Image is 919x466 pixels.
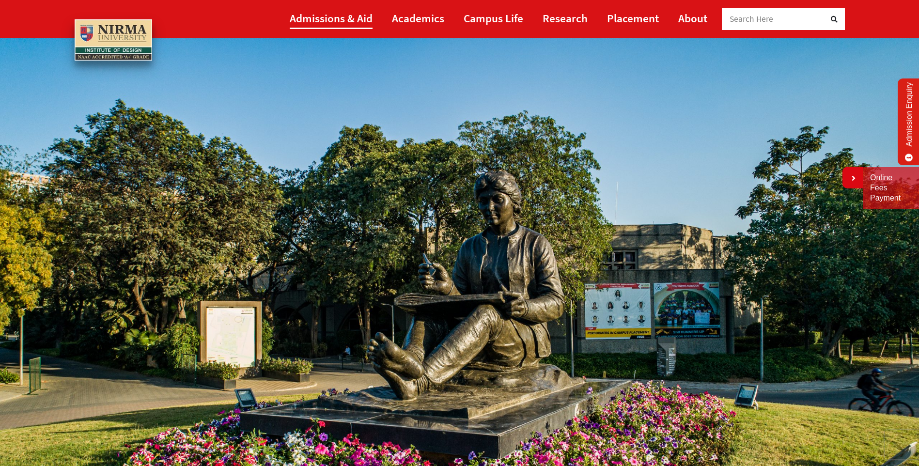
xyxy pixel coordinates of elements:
span: Search Here [730,14,774,24]
img: main_logo [75,19,152,61]
a: Placement [607,7,659,29]
a: Online Fees Payment [870,173,912,203]
a: About [678,7,707,29]
a: Campus Life [464,7,523,29]
a: Academics [392,7,444,29]
a: Admissions & Aid [290,7,373,29]
a: Research [543,7,588,29]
